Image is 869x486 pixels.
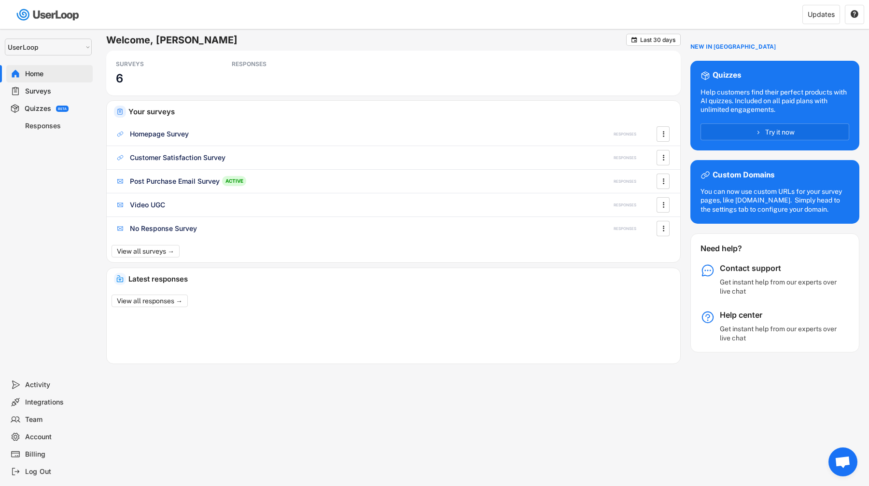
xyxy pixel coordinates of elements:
[106,34,626,46] h6: Welcome, [PERSON_NAME]
[25,450,89,459] div: Billing
[25,398,89,407] div: Integrations
[14,5,83,25] img: userloop-logo-01.svg
[614,155,636,161] div: RESPONSES
[720,263,841,273] div: Contact support
[690,43,776,51] div: NEW IN [GEOGRAPHIC_DATA]
[701,123,849,140] button: Try it now
[116,71,123,86] h3: 6
[713,170,774,180] div: Custom Domains
[850,10,859,19] button: 
[713,70,741,81] div: Quizzes
[659,150,668,165] button: 
[851,10,858,18] text: 
[765,129,795,135] span: Try it now
[614,226,636,231] div: RESPONSES
[130,129,189,139] div: Homepage Survey
[720,278,841,295] div: Get instant help from our experts over live chat
[701,187,849,214] div: You can now use custom URLs for your survey pages, like [DOMAIN_NAME]. Simply head to the setting...
[25,380,89,390] div: Activity
[662,223,664,233] text: 
[112,295,188,307] button: View all responses →
[116,60,203,68] div: SURVEYS
[130,176,220,186] div: Post Purchase Email Survey
[222,176,246,186] div: ACTIVE
[232,60,319,68] div: RESPONSES
[640,37,675,43] div: Last 30 days
[662,129,664,139] text: 
[701,88,849,114] div: Help customers find their perfect products with AI quizzes. Included on all paid plans with unlim...
[659,174,668,189] button: 
[25,432,89,442] div: Account
[659,198,668,212] button: 
[130,200,165,210] div: Video UGC
[130,153,225,162] div: Customer Satisfaction Survey
[128,108,673,115] div: Your surveys
[25,415,89,424] div: Team
[631,36,638,43] button: 
[25,87,89,96] div: Surveys
[25,104,51,113] div: Quizzes
[720,310,841,320] div: Help center
[808,11,835,18] div: Updates
[662,152,664,162] text: 
[25,69,89,79] div: Home
[631,36,637,43] text: 
[25,467,89,476] div: Log Out
[130,224,197,233] div: No Response Survey
[116,275,124,283] img: IncomingMajor.svg
[662,200,664,210] text: 
[614,179,636,184] div: RESPONSES
[112,245,180,257] button: View all surveys →
[25,121,89,131] div: Responses
[58,107,67,110] div: BETA
[659,127,668,141] button: 
[659,221,668,236] button: 
[662,176,664,186] text: 
[720,324,841,342] div: Get instant help from our experts over live chat
[614,202,636,208] div: RESPONSES
[701,243,768,254] div: Need help?
[614,132,636,137] div: RESPONSES
[828,447,857,476] div: Open chat
[128,275,673,283] div: Latest responses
